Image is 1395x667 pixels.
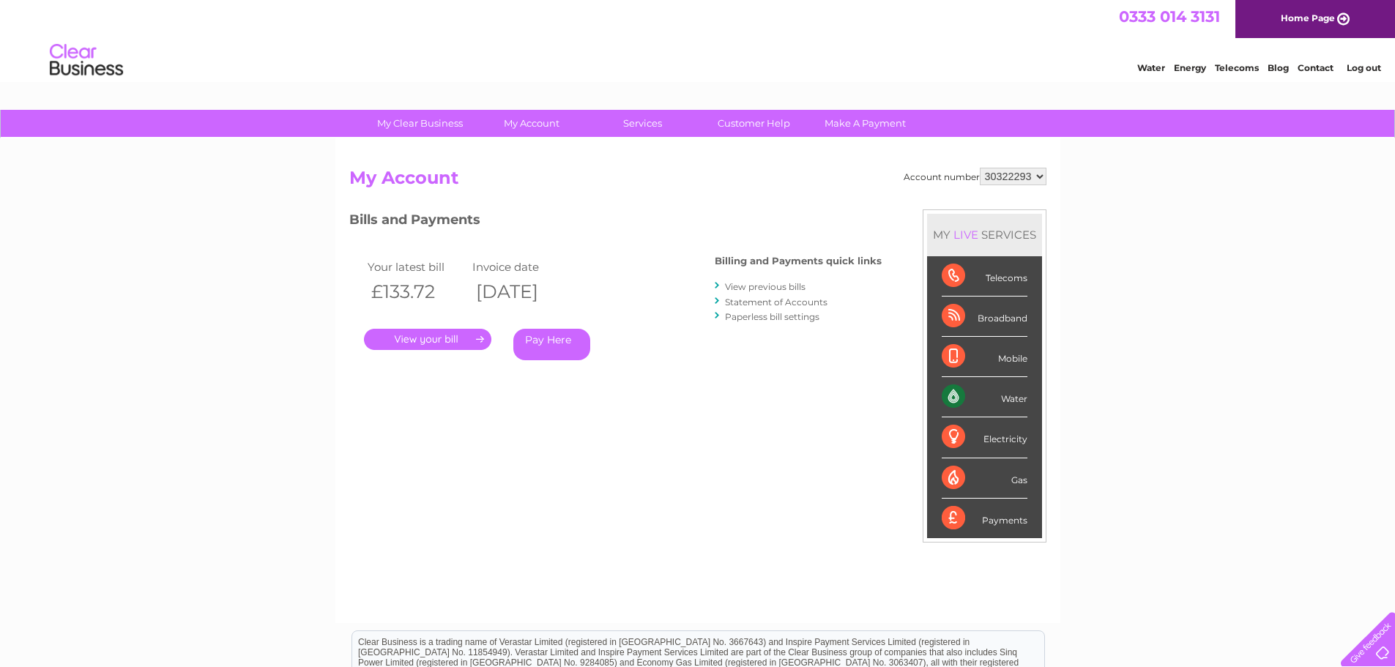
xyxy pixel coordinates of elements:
[715,256,882,267] h4: Billing and Payments quick links
[942,377,1027,417] div: Water
[1215,62,1259,73] a: Telecoms
[942,417,1027,458] div: Electricity
[904,168,1046,185] div: Account number
[1137,62,1165,73] a: Water
[349,209,882,235] h3: Bills and Payments
[693,110,814,137] a: Customer Help
[927,214,1042,256] div: MY SERVICES
[942,458,1027,499] div: Gas
[471,110,592,137] a: My Account
[1298,62,1333,73] a: Contact
[725,281,806,292] a: View previous bills
[805,110,926,137] a: Make A Payment
[360,110,480,137] a: My Clear Business
[49,38,124,83] img: logo.png
[725,311,819,322] a: Paperless bill settings
[1268,62,1289,73] a: Blog
[364,329,491,350] a: .
[364,257,469,277] td: Your latest bill
[942,256,1027,297] div: Telecoms
[942,337,1027,377] div: Mobile
[352,8,1044,71] div: Clear Business is a trading name of Verastar Limited (registered in [GEOGRAPHIC_DATA] No. 3667643...
[942,499,1027,538] div: Payments
[469,277,574,307] th: [DATE]
[942,297,1027,337] div: Broadband
[469,257,574,277] td: Invoice date
[349,168,1046,195] h2: My Account
[364,277,469,307] th: £133.72
[1174,62,1206,73] a: Energy
[951,228,981,242] div: LIVE
[1347,62,1381,73] a: Log out
[1119,7,1220,26] a: 0333 014 3131
[582,110,703,137] a: Services
[513,329,590,360] a: Pay Here
[725,297,827,308] a: Statement of Accounts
